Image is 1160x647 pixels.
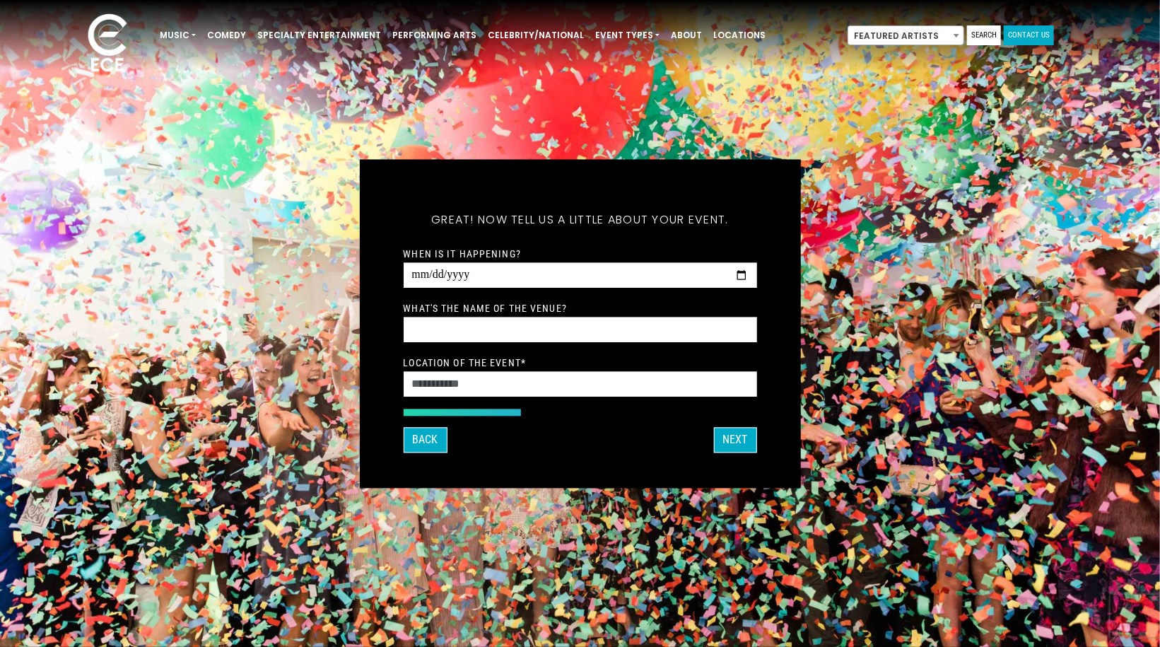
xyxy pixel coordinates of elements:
[848,26,963,46] span: Featured Artists
[967,25,1001,45] a: Search
[848,25,964,45] span: Featured Artists
[590,23,665,47] a: Event Types
[72,10,143,78] img: ece_new_logo_whitev2-1.png
[404,302,567,315] label: What's the name of the venue?
[201,23,252,47] a: Comedy
[404,356,527,369] label: Location of the event
[252,23,387,47] a: Specialty Entertainment
[1004,25,1054,45] a: Contact Us
[665,23,708,47] a: About
[708,23,771,47] a: Locations
[154,23,201,47] a: Music
[404,194,757,245] h5: Great! Now tell us a little about your event.
[714,427,757,453] button: Next
[404,427,447,453] button: Back
[387,23,482,47] a: Performing Arts
[404,247,522,260] label: When is it happening?
[482,23,590,47] a: Celebrity/National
